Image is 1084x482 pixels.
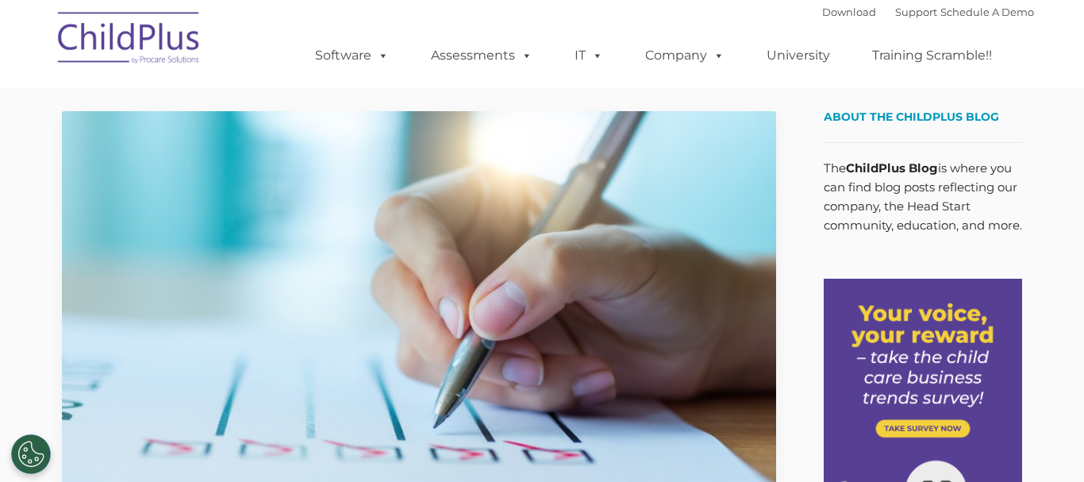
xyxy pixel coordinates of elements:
a: Company [629,40,740,71]
font: | [822,6,1034,18]
a: IT [559,40,619,71]
img: ChildPlus by Procare Solutions [50,1,209,80]
a: Software [299,40,405,71]
a: Assessments [415,40,548,71]
a: Training Scramble!! [856,40,1008,71]
a: Schedule A Demo [940,6,1034,18]
button: Cookies Settings [11,434,51,474]
strong: ChildPlus Blog [846,160,938,175]
a: Support [895,6,937,18]
a: University [751,40,846,71]
iframe: Chat Widget [1005,406,1084,482]
span: About the ChildPlus Blog [824,110,999,124]
a: Download [822,6,876,18]
p: The is where you can find blog posts reflecting our company, the Head Start community, education,... [824,159,1022,235]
